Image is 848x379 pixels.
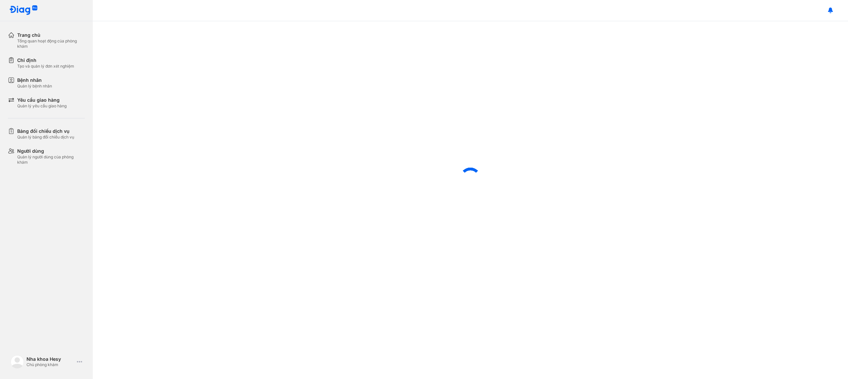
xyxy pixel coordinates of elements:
div: Quản lý yêu cầu giao hàng [17,103,67,109]
div: Tổng quan hoạt động của phòng khám [17,38,85,49]
div: Nha khoa Hesy [26,356,74,362]
div: Yêu cầu giao hàng [17,97,67,103]
div: Quản lý người dùng của phòng khám [17,154,85,165]
div: Chủ phòng khám [26,362,74,367]
div: Trang chủ [17,32,85,38]
img: logo [9,5,38,16]
div: Chỉ định [17,57,74,64]
img: logo [11,355,24,368]
div: Bệnh nhân [17,77,52,83]
div: Người dùng [17,148,85,154]
div: Tạo và quản lý đơn xét nghiệm [17,64,74,69]
div: Bảng đối chiếu dịch vụ [17,128,74,135]
div: Quản lý bệnh nhân [17,83,52,89]
div: Quản lý bảng đối chiếu dịch vụ [17,135,74,140]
